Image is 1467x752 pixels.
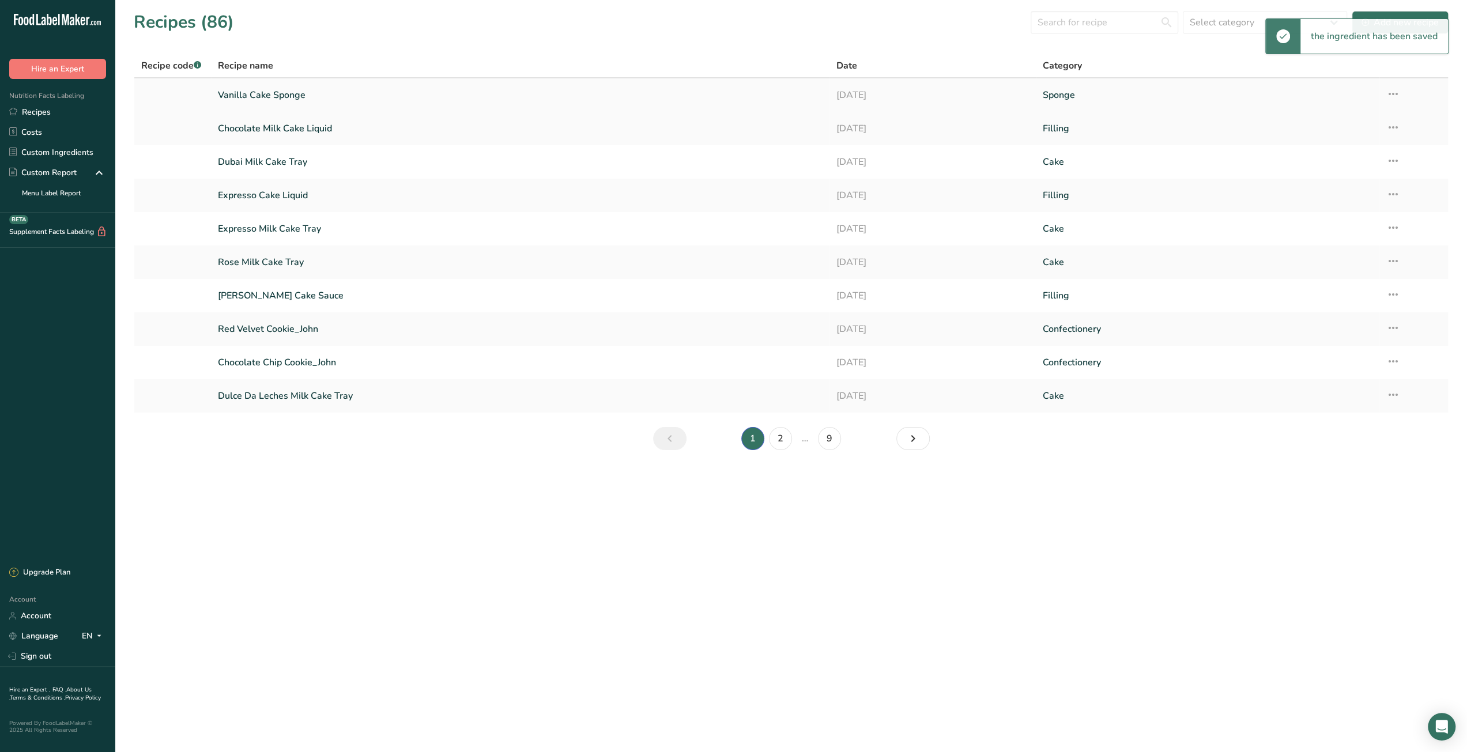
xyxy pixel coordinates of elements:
[9,215,28,224] div: BETA
[836,150,1029,174] a: [DATE]
[836,83,1029,107] a: [DATE]
[1362,16,1439,29] div: Add new recipe
[836,116,1029,141] a: [DATE]
[10,694,65,702] a: Terms & Conditions .
[1352,11,1449,34] button: Add new recipe
[818,427,841,450] a: Page 9.
[1043,83,1372,107] a: Sponge
[1043,116,1372,141] a: Filling
[218,350,823,375] a: Chocolate Chip Cookie_John
[9,686,50,694] a: Hire an Expert .
[218,384,823,408] a: Dulce Da Leches Milk Cake Tray
[836,59,857,73] span: Date
[896,427,930,450] a: Next page
[1043,250,1372,274] a: Cake
[653,427,687,450] a: Previous page
[836,317,1029,341] a: [DATE]
[218,250,823,274] a: Rose Milk Cake Tray
[218,317,823,341] a: Red Velvet Cookie_John
[1043,217,1372,241] a: Cake
[836,250,1029,274] a: [DATE]
[1031,11,1178,34] input: Search for recipe
[65,694,101,702] a: Privacy Policy
[1043,183,1372,207] a: Filling
[141,59,201,72] span: Recipe code
[836,183,1029,207] a: [DATE]
[769,427,792,450] a: Page 2.
[1043,384,1372,408] a: Cake
[218,284,823,308] a: [PERSON_NAME] Cake Sauce
[218,83,823,107] a: Vanilla Cake Sponge
[9,167,77,179] div: Custom Report
[82,629,106,643] div: EN
[9,59,106,79] button: Hire an Expert
[1043,284,1372,308] a: Filling
[9,686,92,702] a: About Us .
[218,217,823,241] a: Expresso Milk Cake Tray
[218,59,273,73] span: Recipe name
[1043,350,1372,375] a: Confectionery
[218,183,823,207] a: Expresso Cake Liquid
[1043,150,1372,174] a: Cake
[9,626,58,646] a: Language
[9,720,106,734] div: Powered By FoodLabelMaker © 2025 All Rights Reserved
[1300,19,1448,54] div: the ingredient has been saved
[9,567,70,579] div: Upgrade Plan
[836,350,1029,375] a: [DATE]
[1043,59,1082,73] span: Category
[134,9,234,35] h1: Recipes (86)
[836,217,1029,241] a: [DATE]
[218,116,823,141] a: Chocolate Milk Cake Liquid
[1428,713,1455,740] div: Open Intercom Messenger
[52,686,66,694] a: FAQ .
[836,284,1029,308] a: [DATE]
[1043,317,1372,341] a: Confectionery
[218,150,823,174] a: Dubai Milk Cake Tray
[836,384,1029,408] a: [DATE]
